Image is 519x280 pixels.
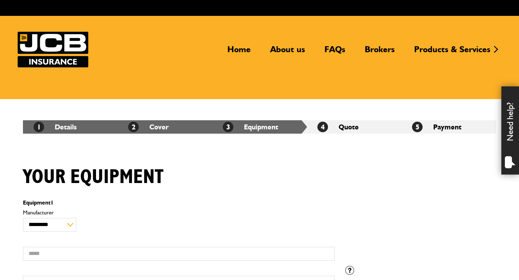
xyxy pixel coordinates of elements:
[319,44,351,60] a: FAQs
[23,210,335,215] label: Manufacturer
[307,120,401,134] li: Quote
[50,199,54,206] span: 1
[401,120,496,134] li: Payment
[359,44,400,60] a: Brokers
[223,122,233,132] span: 3
[128,122,139,132] span: 2
[265,44,310,60] a: About us
[34,122,44,132] span: 1
[222,44,256,60] a: Home
[23,200,335,206] p: Equipment
[23,165,163,189] h1: Your equipment
[501,86,519,175] div: Need help?
[317,122,328,132] span: 4
[18,32,88,67] img: JCB Insurance Services logo
[409,44,496,60] a: Products & Services
[34,123,77,131] a: 1Details
[128,123,169,131] a: 2Cover
[212,120,307,134] li: Equipment
[412,122,423,132] span: 5
[18,32,88,67] a: JCB Insurance Services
